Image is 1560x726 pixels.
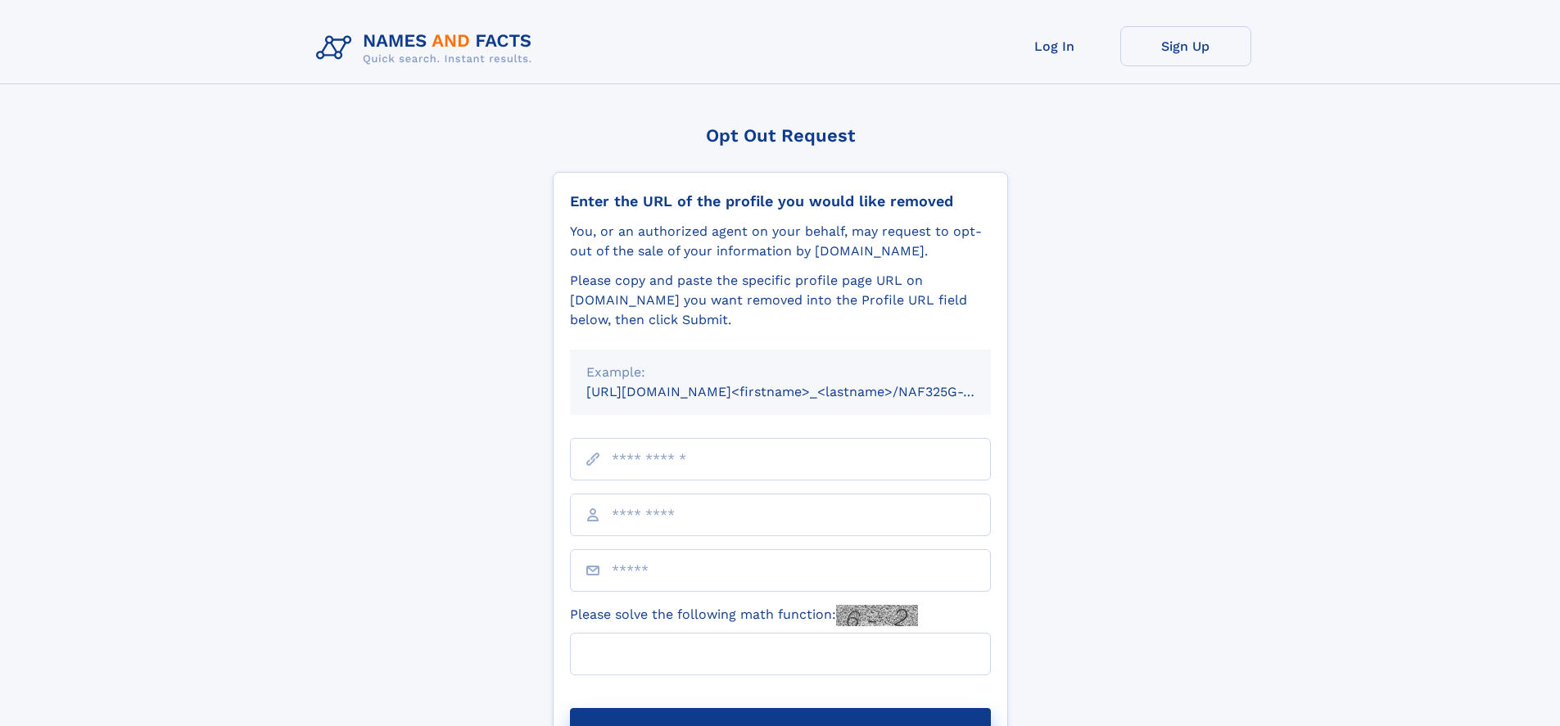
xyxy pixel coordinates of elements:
[570,605,918,626] label: Please solve the following math function:
[989,26,1120,66] a: Log In
[310,26,545,70] img: Logo Names and Facts
[586,384,1022,399] small: [URL][DOMAIN_NAME]<firstname>_<lastname>/NAF325G-xxxxxxxx
[1120,26,1251,66] a: Sign Up
[570,192,991,210] div: Enter the URL of the profile you would like removed
[570,271,991,330] div: Please copy and paste the specific profile page URL on [DOMAIN_NAME] you want removed into the Pr...
[553,125,1008,146] div: Opt Out Request
[586,363,974,382] div: Example:
[570,222,991,261] div: You, or an authorized agent on your behalf, may request to opt-out of the sale of your informatio...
